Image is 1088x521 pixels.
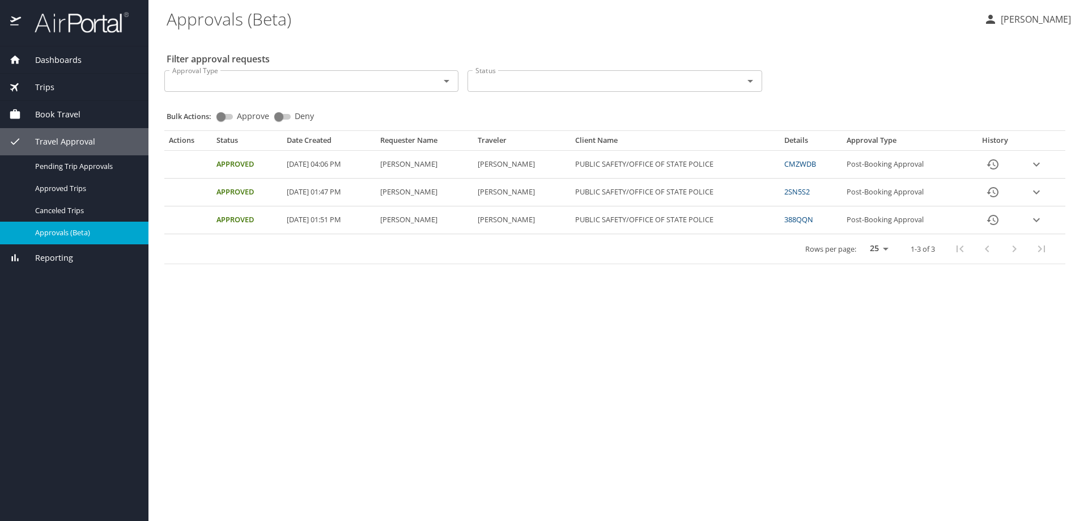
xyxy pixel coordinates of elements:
[376,179,473,206] td: [PERSON_NAME]
[473,206,571,234] td: [PERSON_NAME]
[571,179,780,206] td: PUBLIC SAFETY/OFFICE OF STATE POLICE
[164,135,1065,264] table: Approval table
[473,135,571,150] th: Traveler
[376,135,473,150] th: Requester Name
[164,135,212,150] th: Actions
[842,135,967,150] th: Approval Type
[282,206,376,234] td: [DATE] 01:51 PM
[167,111,220,121] p: Bulk Actions:
[1028,156,1045,173] button: expand row
[979,179,1006,206] button: History
[35,205,135,216] span: Canceled Trips
[742,73,758,89] button: Open
[842,179,967,206] td: Post-Booking Approval
[780,135,842,150] th: Details
[979,9,1076,29] button: [PERSON_NAME]
[21,135,95,148] span: Travel Approval
[571,151,780,179] td: PUBLIC SAFETY/OFFICE OF STATE POLICE
[282,179,376,206] td: [DATE] 01:47 PM
[1028,184,1045,201] button: expand row
[10,11,22,33] img: icon-airportal.png
[212,206,282,234] td: Approved
[861,240,892,257] select: rows per page
[911,245,935,253] p: 1-3 of 3
[784,214,813,225] a: 388QQN
[21,252,73,264] span: Reporting
[376,151,473,179] td: [PERSON_NAME]
[784,187,810,197] a: 2SN5S2
[212,135,282,150] th: Status
[805,245,856,253] p: Rows per page:
[35,183,135,194] span: Approved Trips
[282,135,376,150] th: Date Created
[571,206,780,234] td: PUBLIC SAFETY/OFFICE OF STATE POLICE
[376,206,473,234] td: [PERSON_NAME]
[167,50,270,68] h2: Filter approval requests
[967,135,1023,150] th: History
[997,12,1071,26] p: [PERSON_NAME]
[979,206,1006,234] button: History
[842,206,967,234] td: Post-Booking Approval
[21,108,80,121] span: Book Travel
[237,112,269,120] span: Approve
[473,151,571,179] td: [PERSON_NAME]
[212,151,282,179] td: Approved
[21,54,82,66] span: Dashboards
[22,11,129,33] img: airportal-logo.png
[473,179,571,206] td: [PERSON_NAME]
[1028,211,1045,228] button: expand row
[212,179,282,206] td: Approved
[35,227,135,238] span: Approvals (Beta)
[842,151,967,179] td: Post-Booking Approval
[167,1,975,36] h1: Approvals (Beta)
[784,159,816,169] a: CMZWDB
[439,73,454,89] button: Open
[979,151,1006,178] button: History
[35,161,135,172] span: Pending Trip Approvals
[571,135,780,150] th: Client Name
[295,112,314,120] span: Deny
[21,81,54,94] span: Trips
[282,151,376,179] td: [DATE] 04:06 PM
